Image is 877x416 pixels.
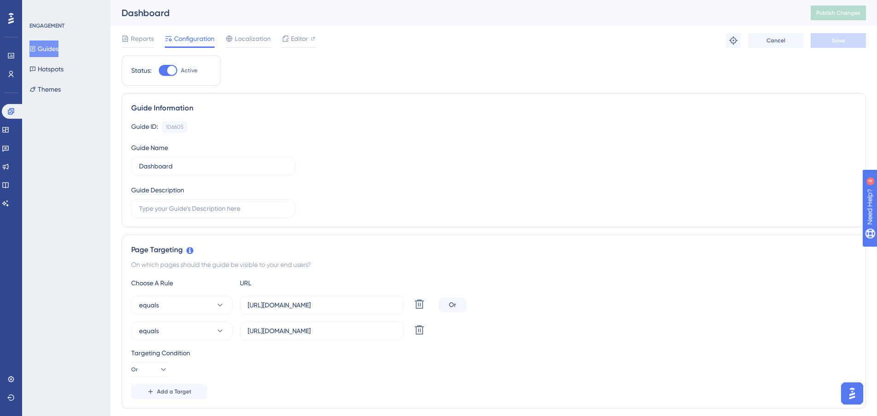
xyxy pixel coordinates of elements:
[131,121,158,133] div: Guide ID:
[131,244,856,255] div: Page Targeting
[131,33,154,44] span: Reports
[131,65,151,76] div: Status:
[139,300,159,311] span: equals
[139,325,159,336] span: equals
[131,366,138,373] span: Or
[131,296,232,314] button: equals
[29,22,64,29] div: ENGAGEMENT
[181,67,197,74] span: Active
[122,6,788,19] div: Dashboard
[767,37,785,44] span: Cancel
[748,33,803,48] button: Cancel
[22,2,58,13] span: Need Help?
[174,33,215,44] span: Configuration
[291,33,308,44] span: Editor
[131,347,856,358] div: Targeting Condition
[139,161,287,171] input: Type your Guide’s Name here
[832,37,845,44] span: Save
[131,362,168,377] button: Or
[816,9,860,17] span: Publish Changes
[131,259,856,270] div: On which pages should the guide be visible to your end users?
[139,203,287,214] input: Type your Guide’s Description here
[131,142,168,153] div: Guide Name
[235,33,271,44] span: Localization
[131,384,207,399] button: Add a Target
[29,81,61,98] button: Themes
[131,103,856,114] div: Guide Information
[811,6,866,20] button: Publish Changes
[131,322,232,340] button: equals
[166,123,183,131] div: 106605
[811,33,866,48] button: Save
[131,277,232,289] div: Choose A Rule
[248,326,396,336] input: yourwebsite.com/path
[439,298,466,312] div: Or
[64,5,67,12] div: 4
[29,40,58,57] button: Guides
[29,61,64,77] button: Hotspots
[240,277,341,289] div: URL
[248,300,396,310] input: yourwebsite.com/path
[838,380,866,407] iframe: UserGuiding AI Assistant Launcher
[131,185,184,196] div: Guide Description
[157,388,192,395] span: Add a Target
